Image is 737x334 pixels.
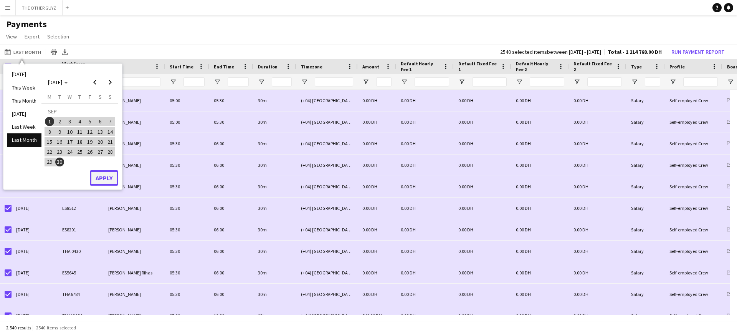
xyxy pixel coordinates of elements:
span: [DATE] [48,79,62,86]
span: Profile [669,64,685,70]
div: 0.00 DH [569,90,626,111]
span: 1 [45,117,54,126]
button: 16-09-2025 [55,137,64,147]
div: 06:00 [209,198,253,219]
div: ES5645 [58,262,104,283]
input: Name Filter Input [122,77,160,86]
button: Open Filter Menu [727,78,734,85]
button: Open Filter Menu [362,78,369,85]
div: (+04) [GEOGRAPHIC_DATA] [296,241,358,262]
div: Salary [626,284,665,305]
button: 22-09-2025 [45,147,55,157]
span: [PERSON_NAME] [108,227,141,233]
div: 0.00 DH [511,176,569,197]
div: 0.00 DH [511,219,569,240]
div: 0.00 DH [454,90,511,111]
div: 06:00 [209,262,253,283]
button: 17-09-2025 [65,137,75,147]
div: 0.00 DH [569,219,626,240]
button: 26-09-2025 [85,147,95,157]
app-action-btn: Export XLSX [60,47,69,56]
span: 0.00 DH [362,141,377,146]
div: THA12084 [58,305,104,326]
button: 30-09-2025 [55,157,64,167]
div: Self-employed Crew [665,90,722,111]
span: [PERSON_NAME] [108,291,141,297]
div: 0.00 DH [569,133,626,154]
span: Total - 1 214 768.00 DH [608,48,662,55]
span: [PERSON_NAME] [108,98,141,103]
div: Salary [626,262,665,283]
div: ES8201 [58,219,104,240]
span: 11 [75,127,84,136]
button: 08-09-2025 [45,126,55,136]
div: 05:30 [209,90,253,111]
span: Duration [258,64,278,70]
span: 2 [55,117,64,126]
div: Self-employed Crew [665,262,722,283]
div: 05:30 [165,262,209,283]
span: Timezone [301,64,322,70]
button: Open Filter Menu [631,78,638,85]
span: 18 [75,137,84,146]
div: (+04) [GEOGRAPHIC_DATA] [296,262,358,283]
button: Open Filter Menu [170,78,177,85]
button: 10-09-2025 [65,126,75,136]
div: 0.00 DH [396,219,454,240]
div: 0.00 DH [569,241,626,262]
input: Start Time Filter Input [183,77,205,86]
span: Default Hourly Fee 2 [516,61,555,72]
button: 18-09-2025 [75,137,85,147]
span: 14 [106,127,115,136]
span: View [6,33,17,40]
span: Type [631,64,642,70]
div: 0.00 DH [454,241,511,262]
button: 21-09-2025 [105,137,115,147]
div: 30m [253,176,296,197]
button: Open Filter Menu [401,78,408,85]
div: 0.00 DH [396,262,454,283]
button: Open Filter Menu [669,78,676,85]
div: (+04) [GEOGRAPHIC_DATA] [296,198,358,219]
div: 05:30 [165,176,209,197]
div: (+04) [GEOGRAPHIC_DATA] [296,90,358,111]
span: [PERSON_NAME] [108,141,141,146]
button: Last Month [3,47,43,56]
div: 0.00 DH [511,305,569,326]
div: Salary [626,305,665,326]
div: 12h [253,305,296,326]
button: Next month [102,75,118,90]
span: End Time [214,64,234,70]
button: 07-09-2025 [105,116,115,126]
span: 0.00 DH [362,119,377,125]
div: 0.00 DH [396,133,454,154]
span: 5 [85,117,94,126]
div: (+04) [GEOGRAPHIC_DATA] [296,155,358,176]
div: (+04) [GEOGRAPHIC_DATA] [296,111,358,133]
li: [DATE] [7,68,41,81]
span: 0.00 DH [362,248,377,254]
div: 05:30 [165,133,209,154]
app-action-btn: Print [49,47,58,56]
button: 27-09-2025 [95,147,105,157]
span: [PERSON_NAME] [108,313,141,319]
button: Apply [90,170,118,186]
div: [DATE] [12,241,58,262]
span: [PERSON_NAME] [108,162,141,168]
div: 0.00 DH [454,111,511,133]
button: Open Filter Menu [516,78,523,85]
span: Amount [362,64,379,70]
div: 30m [253,241,296,262]
div: 0.00 DH [454,176,511,197]
div: 06:00 [209,241,253,262]
span: [PERSON_NAME] [108,184,141,189]
div: Salary [626,198,665,219]
div: 0.00 DH [396,241,454,262]
button: 19-09-2025 [85,137,95,147]
input: Profile Filter Input [683,77,718,86]
div: 0.00 DH [396,284,454,305]
span: 30 [55,158,64,167]
span: 840.00 DH [362,313,382,319]
input: End Time Filter Input [228,77,249,86]
span: [PERSON_NAME] [108,205,141,211]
